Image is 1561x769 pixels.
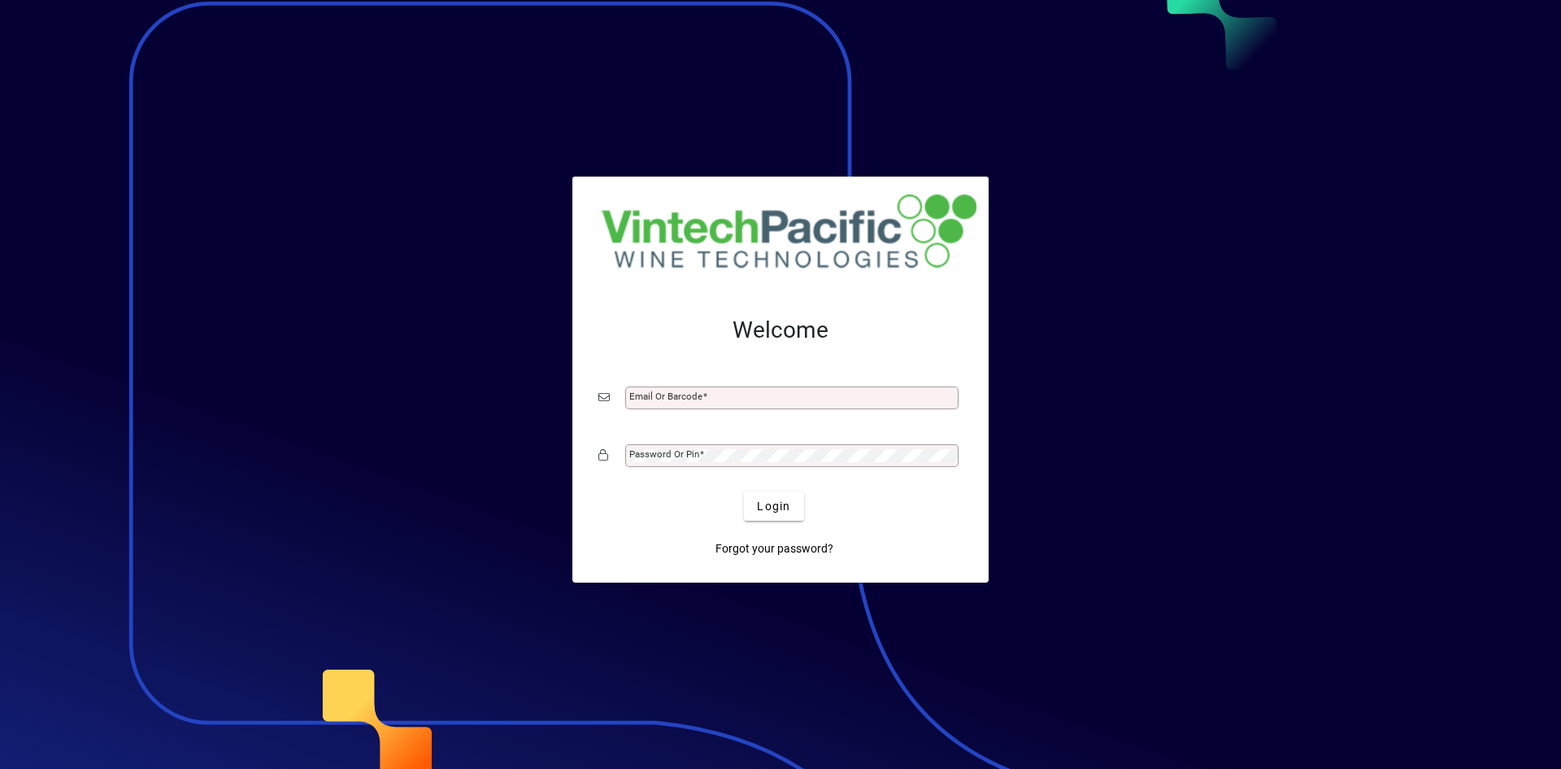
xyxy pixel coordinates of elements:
mat-label: Password or Pin [629,448,699,460]
span: Login [757,498,790,515]
h2: Welcome [598,317,963,344]
a: Forgot your password? [709,534,840,563]
mat-label: Email or Barcode [629,391,702,402]
span: Forgot your password? [715,540,833,557]
button: Login [744,492,803,521]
